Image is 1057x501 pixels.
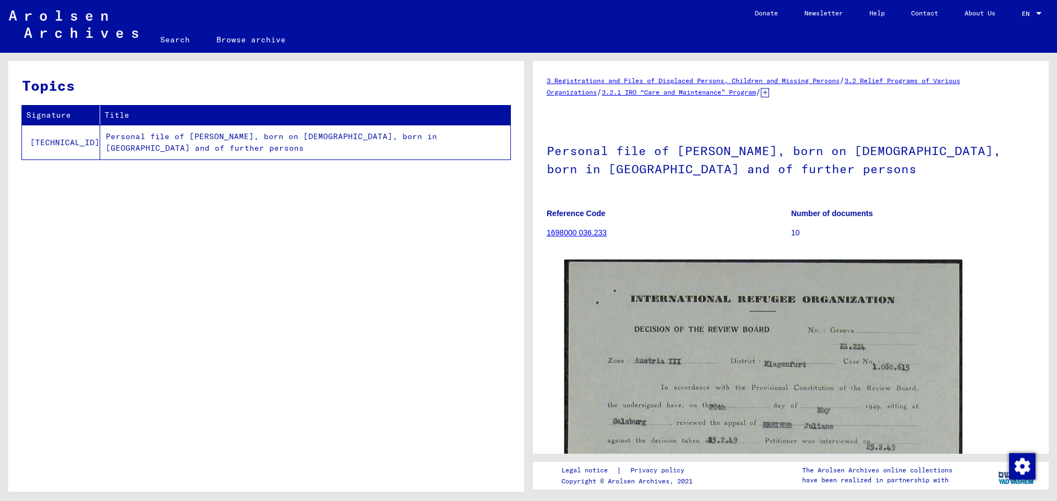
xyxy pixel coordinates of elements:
th: Title [100,106,510,125]
td: Personal file of [PERSON_NAME], born on [DEMOGRAPHIC_DATA], born in [GEOGRAPHIC_DATA] and of furt... [100,125,510,159]
a: Legal notice [562,465,617,476]
b: Number of documents [791,209,873,218]
a: 3 Registrations and Files of Displaced Persons, Children and Missing Persons [547,76,840,85]
h1: Personal file of [PERSON_NAME], born on [DEMOGRAPHIC_DATA], born in [GEOGRAPHIC_DATA] and of furt... [547,125,1035,192]
a: 1698000 036.233 [547,228,607,237]
p: 10 [791,227,1035,239]
h3: Topics [22,75,510,96]
img: Change consent [1009,453,1036,480]
span: EN [1022,10,1034,18]
span: / [756,87,761,97]
p: have been realized in partnership with [802,475,952,485]
span: / [840,75,844,85]
a: Browse archive [203,26,299,53]
a: Search [147,26,203,53]
span: / [597,87,602,97]
img: Arolsen_neg.svg [9,10,138,38]
div: | [562,465,698,476]
p: Copyright © Arolsen Archives, 2021 [562,476,698,486]
a: 3.2.1 IRO “Care and Maintenance” Program [602,88,756,96]
img: yv_logo.png [996,461,1037,489]
p: The Arolsen Archives online collections [802,465,952,475]
td: [TECHNICAL_ID] [22,125,100,159]
a: Privacy policy [622,465,698,476]
th: Signature [22,106,100,125]
div: Change consent [1009,453,1035,479]
b: Reference Code [547,209,606,218]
